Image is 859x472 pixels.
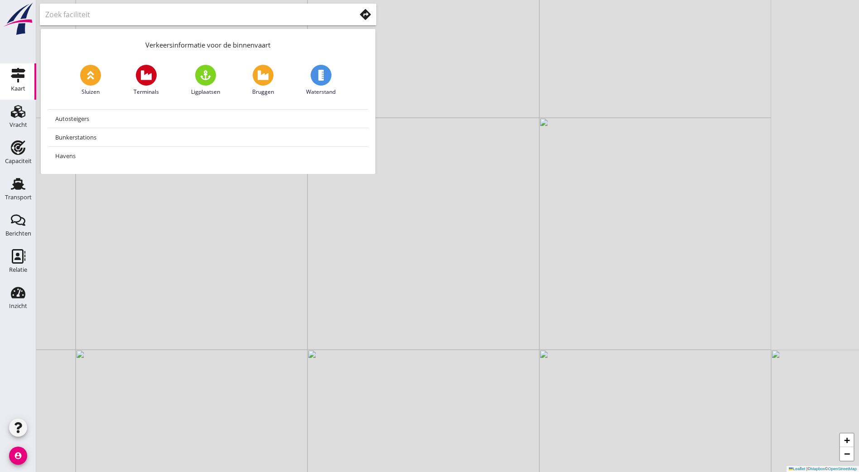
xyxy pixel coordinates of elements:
[9,447,27,465] i: account_circle
[840,433,854,447] a: Zoom in
[45,7,343,22] input: Zoek faciliteit
[844,448,850,459] span: −
[2,2,34,36] img: logo-small.a267ee39.svg
[41,29,375,58] div: Verkeersinformatie voor de binnenvaart
[9,303,27,309] div: Inzicht
[844,434,850,446] span: +
[191,88,220,96] span: Ligplaatsen
[55,113,361,124] div: Autosteigers
[80,65,101,96] a: Sluizen
[82,88,100,96] span: Sluizen
[134,65,159,96] a: Terminals
[5,231,31,236] div: Berichten
[134,88,159,96] span: Terminals
[5,158,32,164] div: Capaciteit
[828,467,857,471] a: OpenStreetMap
[789,467,805,471] a: Leaflet
[306,88,336,96] span: Waterstand
[787,466,859,472] div: © ©
[191,65,220,96] a: Ligplaatsen
[811,467,825,471] a: Mapbox
[252,65,274,96] a: Bruggen
[9,267,27,273] div: Relatie
[252,88,274,96] span: Bruggen
[55,132,361,143] div: Bunkerstations
[11,86,25,92] div: Kaart
[5,194,32,200] div: Transport
[55,150,361,161] div: Havens
[10,122,27,128] div: Vracht
[306,65,336,96] a: Waterstand
[806,467,807,471] span: |
[840,447,854,461] a: Zoom out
